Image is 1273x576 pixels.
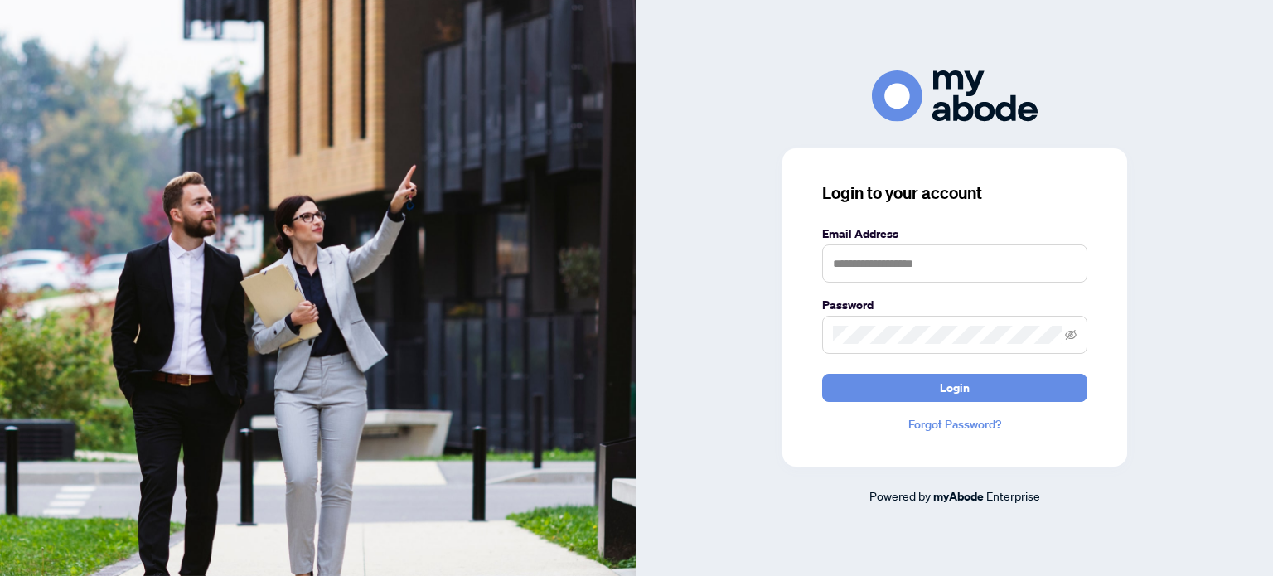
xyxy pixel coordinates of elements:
[872,70,1038,121] img: ma-logo
[869,488,931,503] span: Powered by
[822,182,1087,205] h3: Login to your account
[822,225,1087,243] label: Email Address
[822,296,1087,314] label: Password
[986,488,1040,503] span: Enterprise
[822,415,1087,433] a: Forgot Password?
[1065,329,1077,341] span: eye-invisible
[933,487,984,506] a: myAbode
[940,375,970,401] span: Login
[822,374,1087,402] button: Login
